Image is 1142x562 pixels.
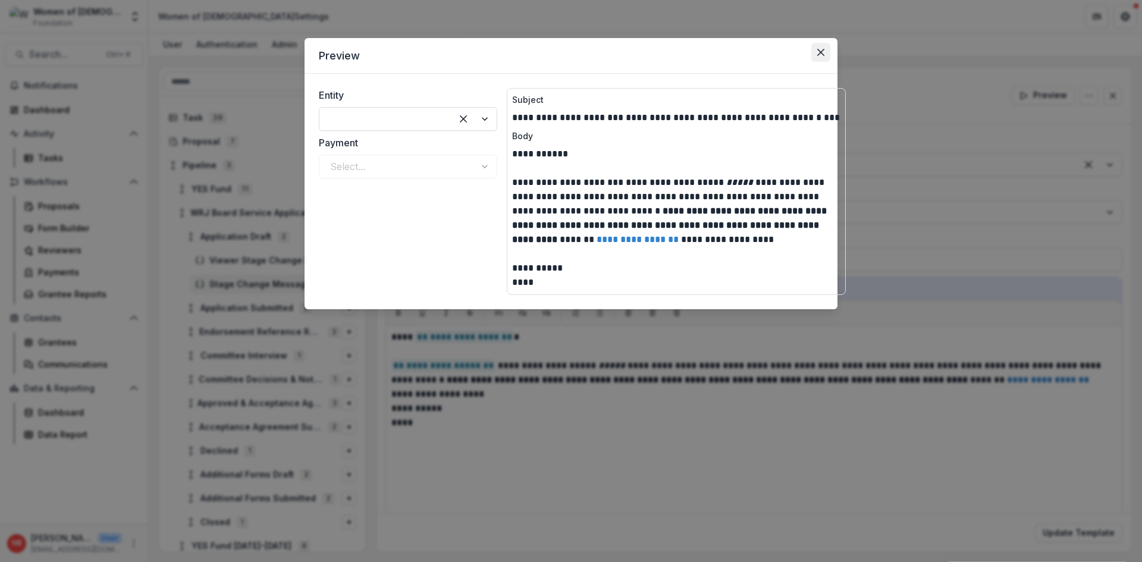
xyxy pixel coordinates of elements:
[319,136,490,150] label: Payment
[512,130,840,142] p: Body
[319,88,490,102] label: Entity
[454,109,473,128] div: Clear selected options
[512,93,840,106] p: Subject
[305,38,837,74] header: Preview
[811,43,830,62] button: Close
